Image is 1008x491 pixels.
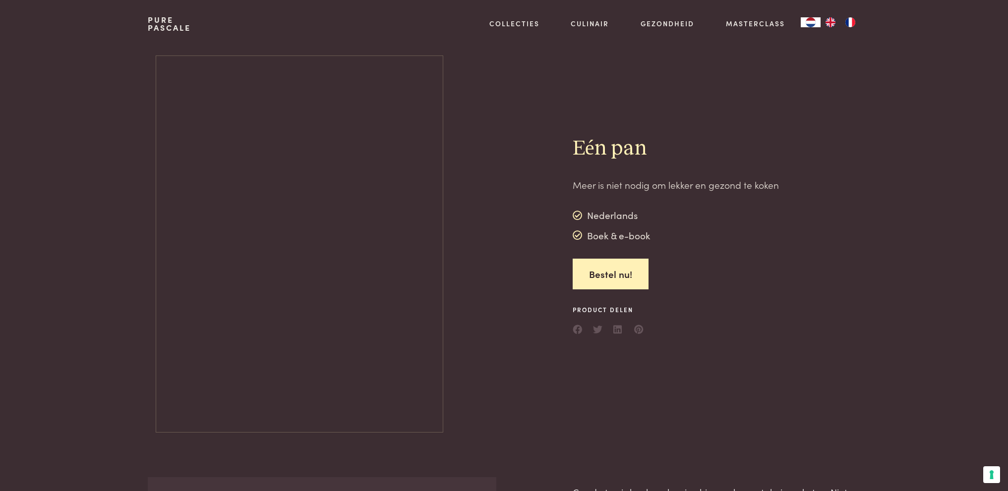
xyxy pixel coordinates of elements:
[983,466,1000,483] button: Uw voorkeuren voor toestemming voor trackingtechnologieën
[726,18,785,29] a: Masterclass
[573,178,779,192] p: Meer is niet nodig om lekker en gezond te koken
[148,16,191,32] a: PurePascale
[573,136,779,162] h2: Eén pan
[840,17,860,27] a: FR
[573,259,649,290] a: Bestel nu!
[573,228,651,243] div: Boek & e-book
[801,17,821,27] div: Language
[801,17,821,27] a: NL
[571,18,609,29] a: Culinair
[821,17,860,27] ul: Language list
[489,18,539,29] a: Collecties
[801,17,860,27] aside: Language selected: Nederlands
[573,208,651,223] div: Nederlands
[821,17,840,27] a: EN
[573,305,644,314] span: Product delen
[641,18,694,29] a: Gezondheid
